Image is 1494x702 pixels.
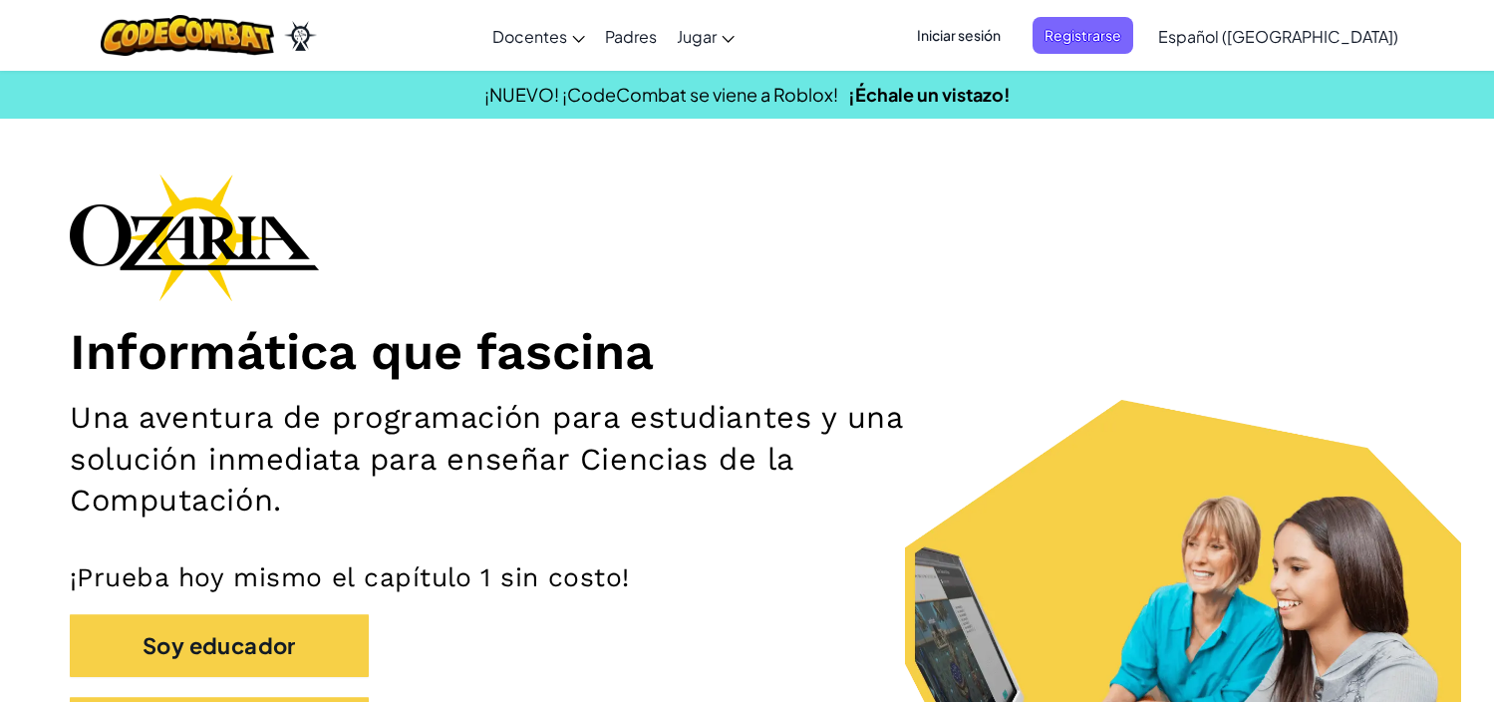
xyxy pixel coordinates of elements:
a: Docentes [482,9,595,63]
a: Jugar [667,9,745,63]
p: ¡Prueba hoy mismo el capítulo 1 sin costo! [70,561,1424,594]
h2: Una aventura de programación para estudiantes y una solución inmediata para enseñar Ciencias de l... [70,397,978,522]
a: ¡Échale un vistazo! [848,83,1011,106]
span: Jugar [677,26,717,47]
a: Padres [595,9,667,63]
img: CodeCombat logo [101,15,275,56]
span: Docentes [492,26,567,47]
img: Ozaria [284,21,316,51]
img: Ozaria branding logo [70,174,319,301]
h1: Informática que fascina [70,321,1424,382]
button: Soy educador [70,614,369,677]
a: Español ([GEOGRAPHIC_DATA]) [1148,9,1408,63]
button: Registrarse [1033,17,1133,54]
button: Iniciar sesión [905,17,1013,54]
span: ¡NUEVO! ¡CodeCombat se viene a Roblox! [484,83,838,106]
span: Español ([GEOGRAPHIC_DATA]) [1158,26,1398,47]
